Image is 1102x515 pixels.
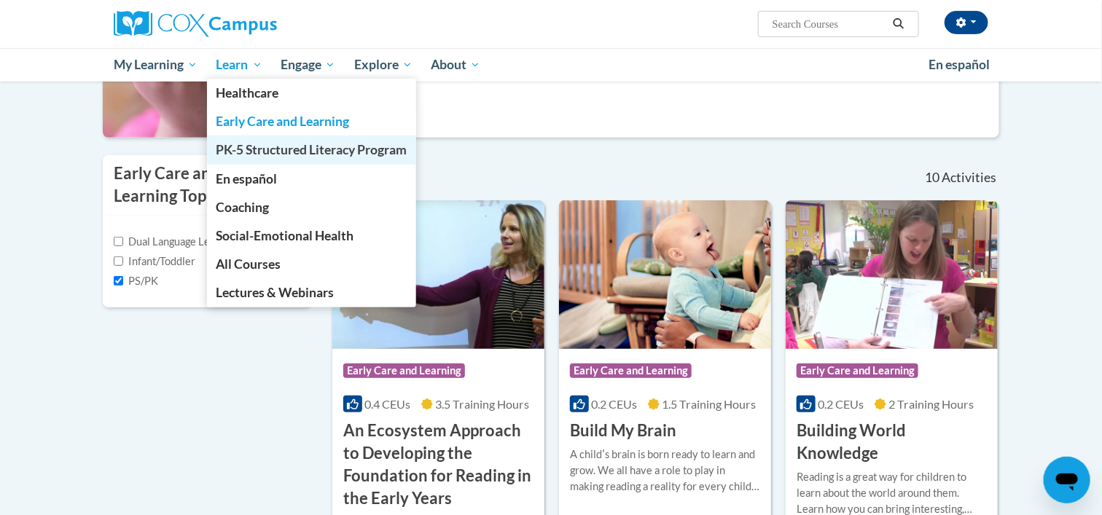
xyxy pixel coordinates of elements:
h3: Early Care and Learning Topics [114,162,252,208]
a: Learn [207,48,272,82]
img: Course Logo [786,200,998,349]
span: Early Care and Learning [343,363,465,378]
a: Lectures & Webinars [207,278,417,307]
img: Course Logo [332,200,544,349]
a: Explore [345,48,422,82]
span: My Learning [114,56,198,74]
a: About [422,48,491,82]
a: Social-Emotional Health [207,221,417,250]
img: Course Logo [559,200,771,349]
span: 10 [925,170,939,186]
span: Explore [354,56,413,74]
a: Early Care and Learning [207,107,417,135]
span: En español [216,171,278,186]
img: Cox Campus [114,11,277,37]
a: Coaching [207,193,417,221]
input: Search Courses [771,15,888,33]
span: 0.2 CEUs [591,397,637,411]
a: En español [207,165,417,193]
button: Search [888,15,910,33]
button: Account Settings [945,11,988,34]
span: All Courses [216,256,281,272]
span: Activities [942,170,996,186]
span: PK-5 Structured Literacy Program [216,142,407,157]
h3: Building World Knowledge [797,420,987,465]
span: Lectures & Webinars [216,285,335,300]
input: Checkbox for Options [114,256,123,266]
span: 3.5 Training Hours [435,397,529,411]
label: Infant/Toddler [114,253,195,270]
span: Coaching [216,200,270,215]
span: About [431,56,480,74]
span: Engage [281,56,335,74]
span: Early Care and Learning [797,363,918,378]
a: Engage [271,48,345,82]
label: Dual Language Learners [114,234,240,250]
span: Learn [216,56,262,74]
h3: Build My Brain [570,420,676,442]
a: En español [919,50,999,80]
input: Checkbox for Options [114,276,123,286]
span: Early Care and Learning [216,114,350,129]
span: Early Care and Learning [570,363,692,378]
a: All Courses [207,250,417,278]
h3: An Ecosystem Approach to Developing the Foundation for Reading in the Early Years [343,420,534,509]
span: 0.4 CEUs [364,397,410,411]
span: 0.2 CEUs [818,397,864,411]
span: Healthcare [216,85,279,101]
div: Main menu [92,48,1010,82]
input: Checkbox for Options [114,237,123,246]
span: En español [929,57,990,72]
label: PS/PK [114,273,158,289]
span: Social-Emotional Health [216,228,354,243]
div: A childʹs brain is born ready to learn and grow. We all have a role to play in making reading a r... [570,447,760,495]
a: My Learning [104,48,207,82]
a: Cox Campus [114,11,391,37]
a: PK-5 Structured Literacy Program [207,135,417,164]
span: 1.5 Training Hours [662,397,756,411]
a: Healthcare [207,79,417,107]
span: 2 Training Hours [888,397,974,411]
iframe: Button to launch messaging window [1044,457,1090,503]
